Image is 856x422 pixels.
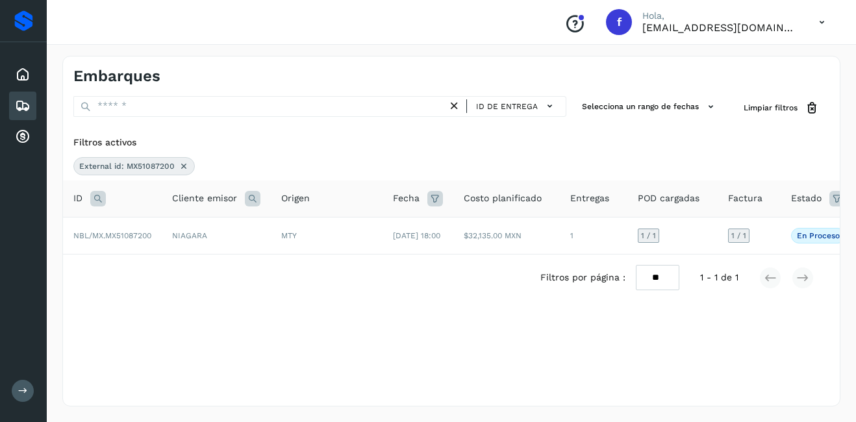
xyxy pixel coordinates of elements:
[281,231,297,240] span: MTY
[733,96,829,120] button: Limpiar filtros
[453,217,560,254] td: $32,135.00 MXN
[744,102,798,114] span: Limpiar filtros
[73,192,82,205] span: ID
[638,192,699,205] span: POD cargadas
[172,192,237,205] span: Cliente emisor
[700,271,738,284] span: 1 - 1 de 1
[9,123,36,151] div: Cuentas por cobrar
[476,101,538,112] span: ID de entrega
[73,67,160,86] h4: Embarques
[728,192,762,205] span: Factura
[577,96,723,118] button: Selecciona un rango de fechas
[560,217,627,254] td: 1
[73,157,195,175] div: External id: MX51087200
[73,136,829,149] div: Filtros activos
[641,232,656,240] span: 1 / 1
[642,21,798,34] p: facturacion@protransport.com.mx
[281,192,310,205] span: Origen
[472,97,560,116] button: ID de entrega
[797,231,840,240] p: En proceso
[393,192,420,205] span: Fecha
[791,192,822,205] span: Estado
[73,231,151,240] span: NBL/MX.MX51087200
[570,192,609,205] span: Entregas
[642,10,798,21] p: Hola,
[464,192,542,205] span: Costo planificado
[79,160,175,172] span: External id: MX51087200
[393,231,440,240] span: [DATE] 18:00
[162,217,271,254] td: NIAGARA
[540,271,625,284] span: Filtros por página :
[9,92,36,120] div: Embarques
[9,60,36,89] div: Inicio
[731,232,746,240] span: 1 / 1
